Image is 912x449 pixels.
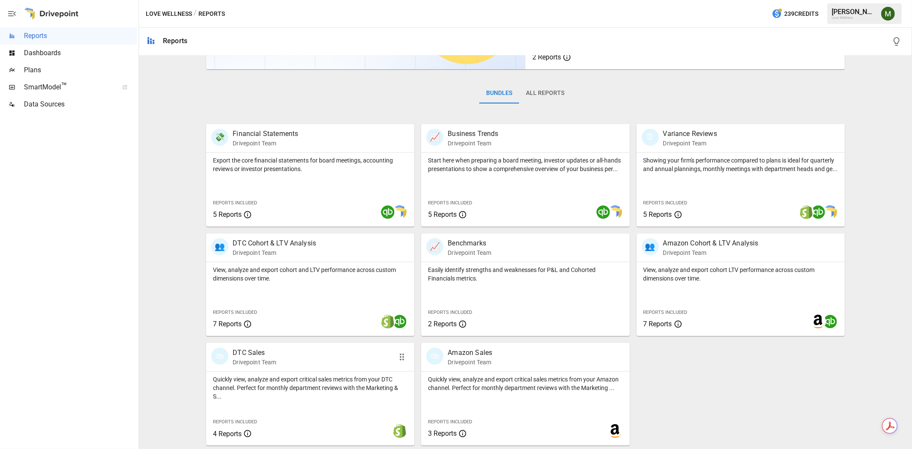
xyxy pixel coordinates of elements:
img: smart model [393,205,407,219]
span: Reports Included [428,419,472,425]
span: 5 Reports [213,210,242,219]
span: Data Sources [24,99,137,109]
span: Plans [24,65,137,75]
span: 5 Reports [643,210,672,219]
img: shopify [393,424,407,438]
p: View, analyze and export cohort LTV performance across custom dimensions over time. [643,266,838,283]
span: Reports [24,31,137,41]
img: quickbooks [381,205,395,219]
span: Reports Included [213,310,257,315]
button: Love Wellness [146,9,192,19]
p: Drivepoint Team [448,248,491,257]
div: 🛍 [426,348,443,365]
div: / [194,9,197,19]
span: 2 Reports [532,53,561,61]
div: 💸 [211,129,228,146]
p: Amazon Cohort & LTV Analysis [663,238,759,248]
img: smart model [608,205,622,219]
img: shopify [381,315,395,328]
span: Reports Included [428,310,472,315]
img: smart model [823,205,837,219]
p: Variance Reviews [663,129,717,139]
div: Reports [163,37,187,45]
p: Drivepoint Team [663,248,759,257]
img: amazon [812,315,825,328]
button: All Reports [519,83,571,103]
span: 7 Reports [643,320,672,328]
span: SmartModel [24,82,113,92]
img: quickbooks [823,315,837,328]
span: 4 Reports [213,430,242,438]
img: amazon [608,424,622,438]
div: 👥 [211,238,228,255]
img: quickbooks [596,205,610,219]
p: Drivepoint Team [448,139,498,148]
p: Quickly view, analyze and export critical sales metrics from your Amazon channel. Perfect for mon... [428,375,623,392]
p: Quickly view, analyze and export critical sales metrics from your DTC channel. Perfect for monthl... [213,375,407,401]
img: Meredith Lacasse [881,7,895,21]
div: [PERSON_NAME] [832,8,876,16]
span: 239 Credits [784,9,818,19]
span: Reports Included [643,310,688,315]
span: Reports Included [428,200,472,206]
span: Dashboards [24,48,137,58]
p: DTC Cohort & LTV Analysis [233,238,316,248]
div: 🗓 [642,129,659,146]
p: View, analyze and export cohort and LTV performance across custom dimensions over time. [213,266,407,283]
span: Reports Included [643,200,688,206]
p: Export the core financial statements for board meetings, accounting reviews or investor presentat... [213,156,407,173]
p: DTC Sales [233,348,276,358]
p: Showing your firm's performance compared to plans is ideal for quarterly and annual plannings, mo... [643,156,838,173]
p: Business Trends [448,129,498,139]
div: Love Wellness [832,16,876,20]
p: Drivepoint Team [448,358,492,366]
p: Drivepoint Team [233,358,276,366]
button: Meredith Lacasse [876,2,900,26]
span: Reports Included [213,419,257,425]
p: Amazon Sales [448,348,492,358]
span: 3 Reports [428,429,457,437]
div: 👥 [642,238,659,255]
button: 239Credits [768,6,822,22]
p: Benchmarks [448,238,491,248]
span: 5 Reports [428,210,457,219]
img: shopify [800,205,813,219]
span: 2 Reports [428,320,457,328]
span: Reports Included [213,200,257,206]
p: Financial Statements [233,129,298,139]
p: Drivepoint Team [663,139,717,148]
p: Drivepoint Team [233,248,316,257]
img: quickbooks [812,205,825,219]
button: Bundles [479,83,519,103]
span: 7 Reports [213,320,242,328]
span: ™ [61,81,67,92]
div: 🛍 [211,348,228,365]
div: 📈 [426,238,443,255]
p: Start here when preparing a board meeting, investor updates or all-hands presentations to show a ... [428,156,623,173]
p: Easily identify strengths and weaknesses for P&L and Cohorted Financials metrics. [428,266,623,283]
img: quickbooks [393,315,407,328]
p: Drivepoint Team [233,139,298,148]
div: 📈 [426,129,443,146]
